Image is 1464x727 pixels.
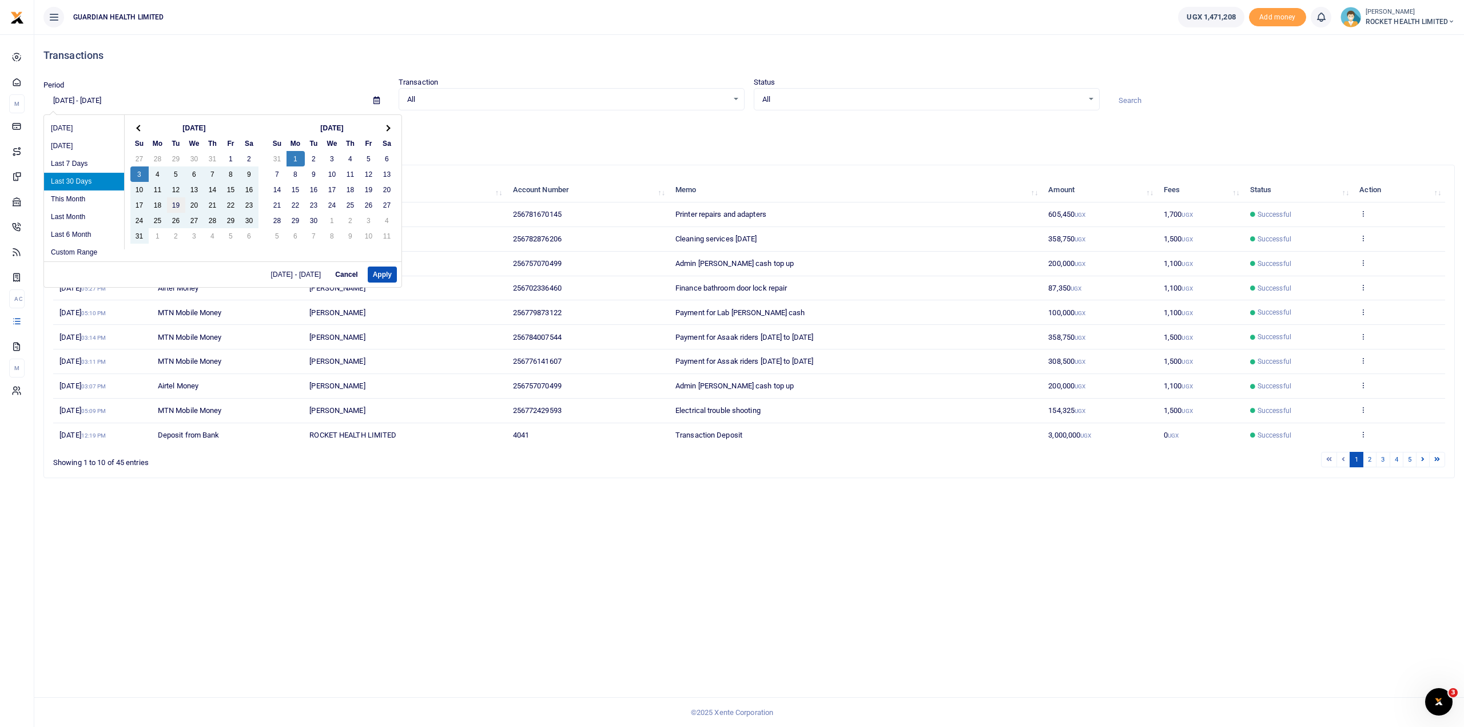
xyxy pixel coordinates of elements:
[1173,7,1248,27] li: Wallet ballance
[81,335,106,341] small: 03:14 PM
[43,49,1455,62] h4: Transactions
[378,166,396,182] td: 13
[287,197,305,213] td: 22
[305,197,323,213] td: 23
[341,182,360,197] td: 18
[43,124,1455,136] p: Download
[185,228,204,244] td: 3
[158,382,198,390] span: Airtel Money
[149,166,167,182] td: 4
[287,166,305,182] td: 8
[1258,406,1291,416] span: Successful
[167,213,185,228] td: 26
[309,406,365,415] span: [PERSON_NAME]
[268,197,287,213] td: 21
[1048,259,1085,268] span: 200,000
[330,267,363,283] button: Cancel
[303,178,506,202] th: Name: activate to sort column ascending
[1181,212,1192,218] small: UGX
[513,235,562,243] span: 256782876206
[1048,235,1085,243] span: 358,750
[513,308,562,317] span: 256779873122
[305,136,323,151] th: Tu
[1181,236,1192,243] small: UGX
[222,136,240,151] th: Fr
[513,333,562,341] span: 256784007544
[53,451,628,468] div: Showing 1 to 10 of 45 entries
[378,213,396,228] td: 4
[1258,381,1291,391] span: Successful
[204,136,222,151] th: Th
[149,120,240,136] th: [DATE]
[323,182,341,197] td: 17
[43,91,364,110] input: select period
[1258,259,1291,269] span: Successful
[44,137,124,155] li: [DATE]
[368,267,397,283] button: Apply
[305,228,323,244] td: 7
[185,151,204,166] td: 30
[675,235,757,243] span: Cleaning services [DATE]
[762,94,1083,105] span: All
[158,357,222,366] span: MTN Mobile Money
[268,213,287,228] td: 28
[268,136,287,151] th: Su
[1048,406,1085,415] span: 154,325
[1249,8,1306,27] li: Toup your wallet
[287,182,305,197] td: 15
[513,382,562,390] span: 256757070499
[1075,261,1085,267] small: UGX
[323,166,341,182] td: 10
[1075,408,1085,414] small: UGX
[158,284,198,292] span: Airtel Money
[10,13,24,21] a: logo-small logo-large logo-large
[81,285,106,292] small: 05:27 PM
[268,182,287,197] td: 14
[378,151,396,166] td: 6
[81,359,106,365] small: 03:11 PM
[59,333,106,341] span: [DATE]
[167,182,185,197] td: 12
[44,173,124,190] li: Last 30 Days
[1080,432,1091,439] small: UGX
[1181,261,1192,267] small: UGX
[1258,430,1291,440] span: Successful
[59,308,106,317] span: [DATE]
[240,213,258,228] td: 30
[1048,382,1085,390] span: 200,000
[341,213,360,228] td: 2
[158,333,222,341] span: MTN Mobile Money
[1164,235,1193,243] span: 1,500
[149,197,167,213] td: 18
[287,151,305,166] td: 1
[167,151,185,166] td: 29
[1075,310,1085,316] small: UGX
[204,182,222,197] td: 14
[268,228,287,244] td: 5
[1164,308,1193,317] span: 1,100
[1164,406,1193,415] span: 1,500
[1164,431,1179,439] span: 0
[1071,285,1081,292] small: UGX
[130,228,149,244] td: 31
[1181,335,1192,341] small: UGX
[1048,284,1081,292] span: 87,350
[1258,283,1291,293] span: Successful
[240,166,258,182] td: 9
[44,208,124,226] li: Last Month
[1042,178,1157,202] th: Amount: activate to sort column ascending
[130,213,149,228] td: 24
[287,136,305,151] th: Mo
[360,166,378,182] td: 12
[240,136,258,151] th: Sa
[130,151,149,166] td: 27
[204,151,222,166] td: 31
[1164,382,1193,390] span: 1,100
[185,166,204,182] td: 6
[305,151,323,166] td: 2
[360,136,378,151] th: Fr
[1048,210,1085,219] span: 605,450
[130,166,149,182] td: 3
[158,406,222,415] span: MTN Mobile Money
[1048,333,1085,341] span: 358,750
